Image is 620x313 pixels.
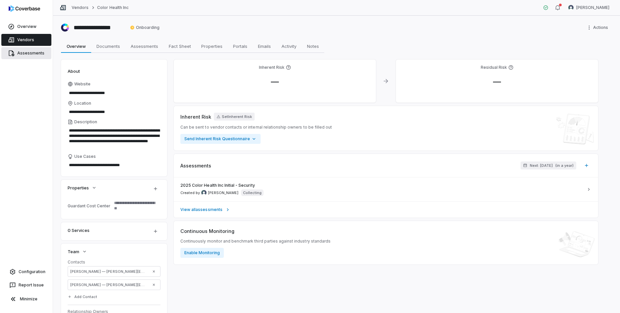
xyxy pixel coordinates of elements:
[530,163,553,168] span: Next: [DATE]
[555,163,574,168] span: ( in a year )
[68,203,111,208] div: Guardant Cost Center
[66,182,99,194] button: Properties
[66,291,99,303] button: Add Contact
[68,88,149,98] input: Website
[564,3,613,13] button: Justin Trimachi avatar[PERSON_NAME]
[74,119,97,125] span: Description
[19,282,44,288] span: Report Issue
[74,154,96,159] span: Use Cases
[279,42,299,51] span: Activity
[180,134,261,144] button: Send Inherent Risk Questionnaire
[585,23,612,33] button: More actions
[68,185,89,191] span: Properties
[180,125,332,130] span: Can be sent to vendor contacts or internal relationship owners to be filled out
[1,34,51,46] a: Vendors
[64,42,89,51] span: Overview
[9,5,40,12] img: logo-D7KZi-bG.svg
[180,228,234,235] span: Continuous Monitoring
[180,207,222,212] span: View all assessments
[70,282,148,287] span: [PERSON_NAME] — [PERSON_NAME][EMAIL_ADDRESS][DOMAIN_NAME]
[180,113,211,120] span: Inherent Risk
[521,161,576,169] button: Next: [DATE](in a year)
[70,269,148,274] span: [PERSON_NAME] — [PERSON_NAME][EMAIL_ADDRESS][PERSON_NAME][DOMAIN_NAME] — [PHONE_NUMBER]
[488,77,506,86] span: —
[259,65,284,70] h4: Inherent Risk
[1,21,51,33] a: Overview
[128,42,161,51] span: Assessments
[166,42,194,51] span: Fact Sheet
[568,5,574,10] img: Justin Trimachi avatar
[68,260,160,265] dt: Contacts
[174,201,598,218] a: View allassessments
[266,77,284,86] span: —
[66,246,89,258] button: Team
[180,183,255,188] span: 2025 Color Health Inc Initial - Security
[201,190,207,195] img: Arun Muthu avatar
[17,37,34,43] span: Vendors
[255,42,274,51] span: Emails
[174,177,598,201] a: 2025 Color Health Inc Initial - SecurityCreated by Arun Muthu avatar[PERSON_NAME]Collecting
[1,47,51,59] a: Assessments
[74,81,91,87] span: Website
[72,5,89,10] a: Vendors
[180,190,238,195] span: Created by
[20,296,37,302] span: Minimize
[199,42,225,51] span: Properties
[17,24,36,29] span: Overview
[68,160,160,170] textarea: Use Cases
[208,190,238,195] span: [PERSON_NAME]
[243,190,262,195] p: Collecting
[481,65,507,70] h4: Residual Risk
[19,269,45,274] span: Configuration
[130,25,159,30] span: Onboarding
[17,51,44,56] span: Assessments
[214,113,255,121] button: SetInherent Risk
[68,107,160,117] input: Location
[180,248,224,258] button: Enable Monitoring
[230,42,250,51] span: Portals
[3,266,50,278] a: Configuration
[94,42,123,51] span: Documents
[68,126,160,151] textarea: Description
[97,5,129,10] a: Color Health Inc
[304,42,322,51] span: Notes
[68,68,80,74] span: About
[3,279,50,291] button: Report Issue
[3,292,50,306] button: Minimize
[74,101,91,106] span: Location
[576,5,609,10] span: [PERSON_NAME]
[68,249,79,255] span: Team
[180,239,331,244] span: Continuously monitor and benchmark third parties against industry standards
[180,162,211,169] span: Assessments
